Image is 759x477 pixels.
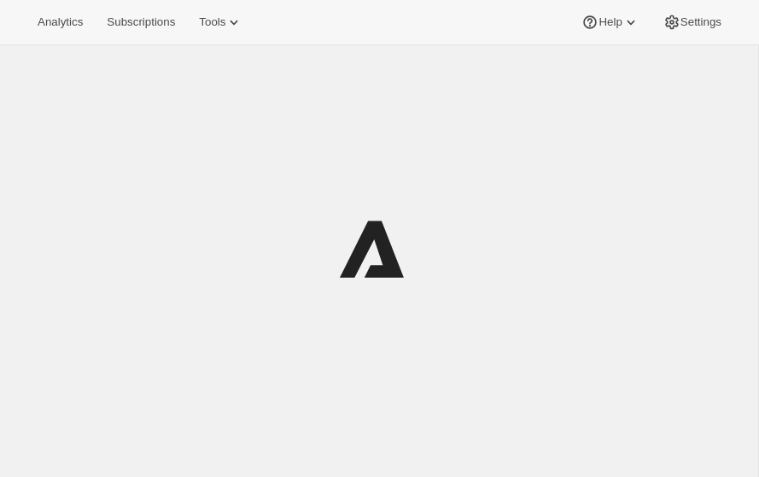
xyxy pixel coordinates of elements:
button: Subscriptions [96,10,185,34]
span: Settings [680,15,721,29]
span: Subscriptions [107,15,175,29]
button: Analytics [27,10,93,34]
button: Tools [189,10,253,34]
button: Settings [653,10,732,34]
span: Analytics [38,15,83,29]
span: Tools [199,15,225,29]
button: Help [571,10,649,34]
span: Help [598,15,622,29]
